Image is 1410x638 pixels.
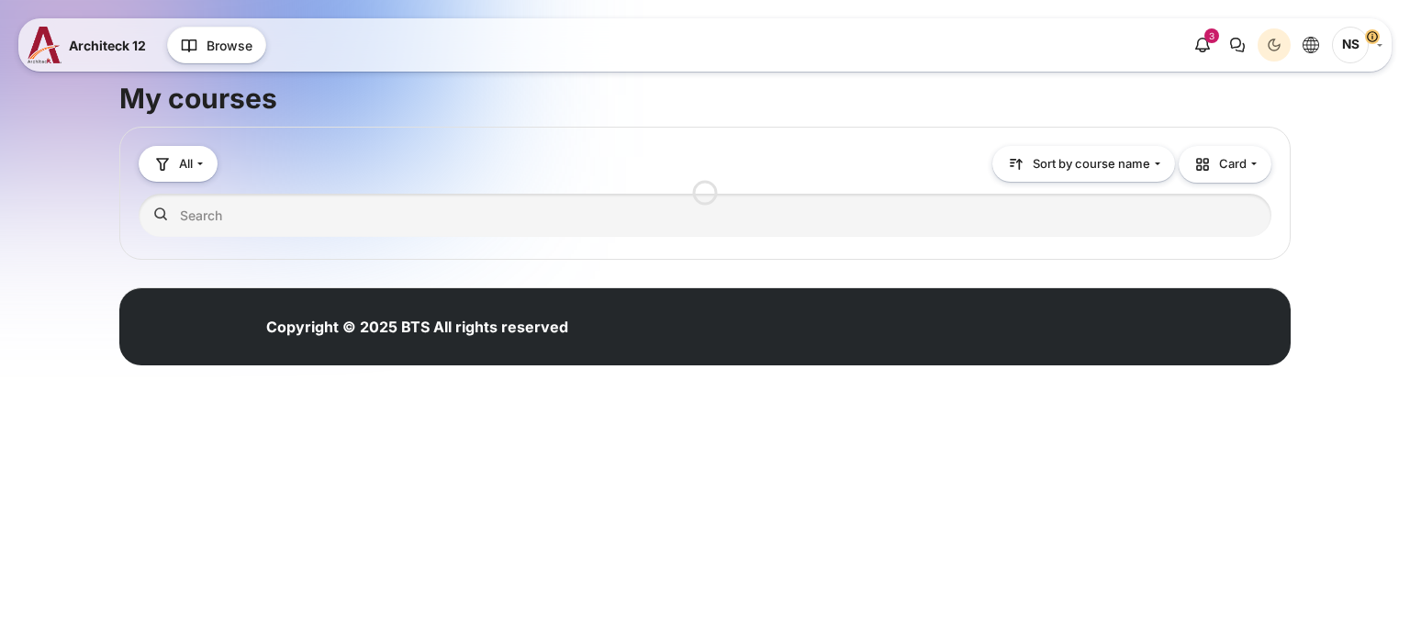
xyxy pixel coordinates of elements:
div: Dark Mode [1260,31,1288,59]
span: Card [1193,155,1247,173]
strong: Copyright © 2025 BTS All rights reserved [266,318,568,336]
h1: My courses [119,81,277,117]
a: User menu [1332,27,1382,63]
button: Languages [1294,28,1327,62]
span: Browse [207,36,252,55]
section: Course overview [119,127,1291,260]
button: Grouping drop-down menu [139,146,218,182]
button: Sorting drop-down menu [992,146,1175,182]
button: Display drop-down menu [1179,146,1271,183]
section: Content [119,53,1291,260]
button: Light Mode Dark Mode [1258,28,1291,62]
div: Show notification window with 3 new notifications [1186,28,1219,62]
a: A12 A12 Architeck 12 [28,27,153,63]
span: Sort by course name [1033,155,1150,173]
img: A12 [28,27,62,63]
button: Browse [167,27,266,63]
input: Search [139,194,1271,237]
span: Architeck 12 [69,36,146,55]
div: Course overview controls [139,146,1271,241]
span: All [179,155,193,173]
button: There are 0 unread conversations [1221,28,1254,62]
span: Nutchanart Suparakkiat [1332,27,1369,63]
div: 3 [1204,28,1219,43]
